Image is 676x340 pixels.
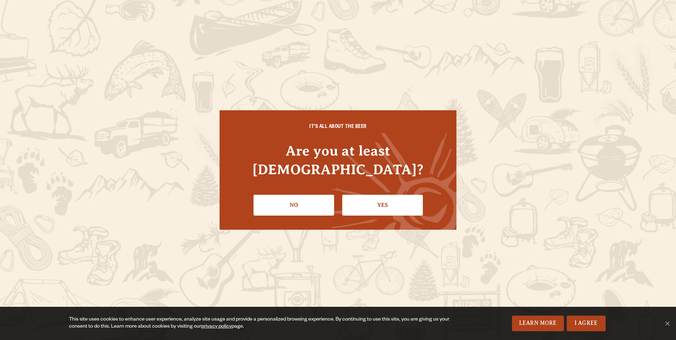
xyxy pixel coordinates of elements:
a: I Agree [567,316,606,331]
h6: IT'S ALL ABOUT THE BEER [234,124,442,131]
div: This site uses cookies to enhance user experience, analyze site usage and provide a personalized ... [69,316,453,330]
a: No [253,195,334,215]
span: No [664,320,671,327]
a: privacy policy [201,324,232,330]
a: Learn More [512,316,564,331]
h4: Are you at least [DEMOGRAPHIC_DATA]? [234,141,442,179]
a: Confirm I'm 21 or older [342,195,423,215]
